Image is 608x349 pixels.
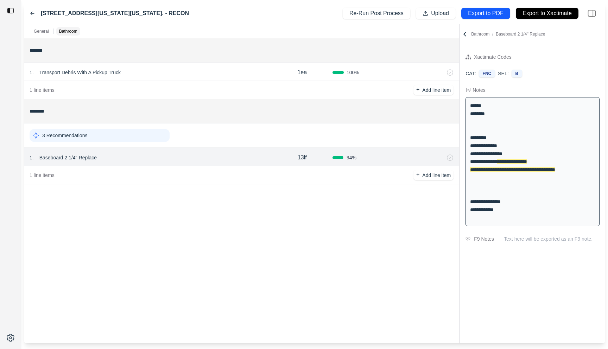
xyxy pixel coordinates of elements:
p: 1 line items [30,87,55,94]
p: 1ea [297,68,307,77]
p: Upload [431,9,449,18]
p: 13lf [298,153,307,162]
img: right-panel.svg [584,6,600,21]
p: Add line item [422,87,451,94]
p: Add line item [422,172,451,179]
p: Text here will be exported as an F9 note. [504,235,600,242]
p: + [416,171,419,179]
span: 94 % [347,154,356,161]
div: FNC [479,70,495,77]
img: comment [465,237,470,241]
label: [STREET_ADDRESS][US_STATE][US_STATE]. - RECON [41,9,189,18]
span: / [489,32,496,37]
p: Export to Xactimate [522,9,572,18]
button: Export to Xactimate [516,8,578,19]
button: Export to PDF [461,8,510,19]
p: Baseboard 2 1/4'' Replace [37,153,100,163]
p: 1 line items [30,172,55,179]
p: + [416,86,419,94]
div: F9 Notes [474,235,494,243]
p: 1 . [30,69,34,76]
p: Transport Debris With A Pickup Truck [37,68,123,77]
p: SEL: [498,70,508,77]
button: Upload [416,8,456,19]
p: CAT: [465,70,476,77]
p: General [34,28,49,34]
button: +Add line item [413,170,454,180]
div: B [512,70,522,77]
button: Re-Run Post Process [343,8,410,19]
p: Bathroom [471,31,545,37]
div: Notes [473,87,486,94]
p: 3 Recommendations [42,132,87,139]
span: 100 % [347,69,359,76]
p: 1 . [30,154,34,161]
p: Export to PDF [468,9,503,18]
button: +Add line item [413,85,454,95]
p: Bathroom [59,28,77,34]
img: toggle sidebar [7,7,14,14]
p: Re-Run Post Process [349,9,404,18]
div: Xactimate Codes [474,53,512,61]
span: Baseboard 2 1/4'' Replace [496,32,545,37]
